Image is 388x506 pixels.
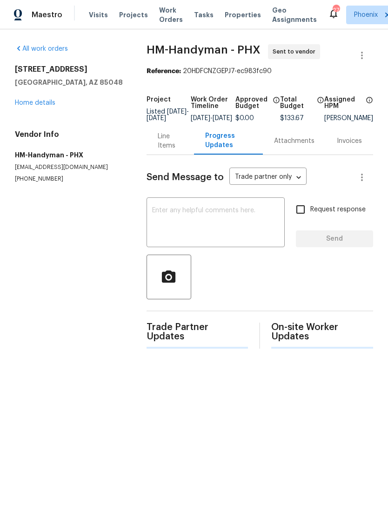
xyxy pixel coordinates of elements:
[280,96,314,109] h5: Total Budget
[272,6,317,24] span: Geo Assignments
[324,115,373,121] div: [PERSON_NAME]
[147,323,248,341] span: Trade Partner Updates
[89,10,108,20] span: Visits
[273,96,280,115] span: The total cost of line items that have been approved by both Opendoor and the Trade Partner. This...
[235,115,254,121] span: $0.00
[366,96,373,115] span: The hpm assigned to this work order.
[147,96,171,103] h5: Project
[274,136,314,146] div: Attachments
[158,132,183,150] div: Line Items
[147,44,261,55] span: HM-Handyman - PHX
[271,323,373,341] span: On-site Worker Updates
[280,115,304,121] span: $133.67
[191,115,232,121] span: -
[119,10,148,20] span: Projects
[147,108,189,121] span: -
[15,130,124,139] h4: Vendor Info
[147,68,181,74] b: Reference:
[191,115,210,121] span: [DATE]
[147,173,224,182] span: Send Message to
[159,6,183,24] span: Work Orders
[354,10,378,20] span: Phoenix
[213,115,232,121] span: [DATE]
[324,96,363,109] h5: Assigned HPM
[15,100,55,106] a: Home details
[15,65,124,74] h2: [STREET_ADDRESS]
[229,170,307,185] div: Trade partner only
[147,115,166,121] span: [DATE]
[191,96,235,109] h5: Work Order Timeline
[310,205,366,215] span: Request response
[194,12,214,18] span: Tasks
[147,108,189,121] span: Listed
[167,108,187,115] span: [DATE]
[337,136,362,146] div: Invoices
[273,47,319,56] span: Sent to vendor
[225,10,261,20] span: Properties
[147,67,373,76] div: 20HDFCNZGEPJ7-ec983fc90
[15,78,124,87] h5: [GEOGRAPHIC_DATA], AZ 85048
[317,96,324,115] span: The total cost of line items that have been proposed by Opendoor. This sum includes line items th...
[205,131,252,150] div: Progress Updates
[15,46,68,52] a: All work orders
[15,175,124,183] p: [PHONE_NUMBER]
[32,10,62,20] span: Maestro
[235,96,270,109] h5: Approved Budget
[15,150,124,160] h5: HM-Handyman - PHX
[15,163,124,171] p: [EMAIL_ADDRESS][DOMAIN_NAME]
[333,6,339,15] div: 27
